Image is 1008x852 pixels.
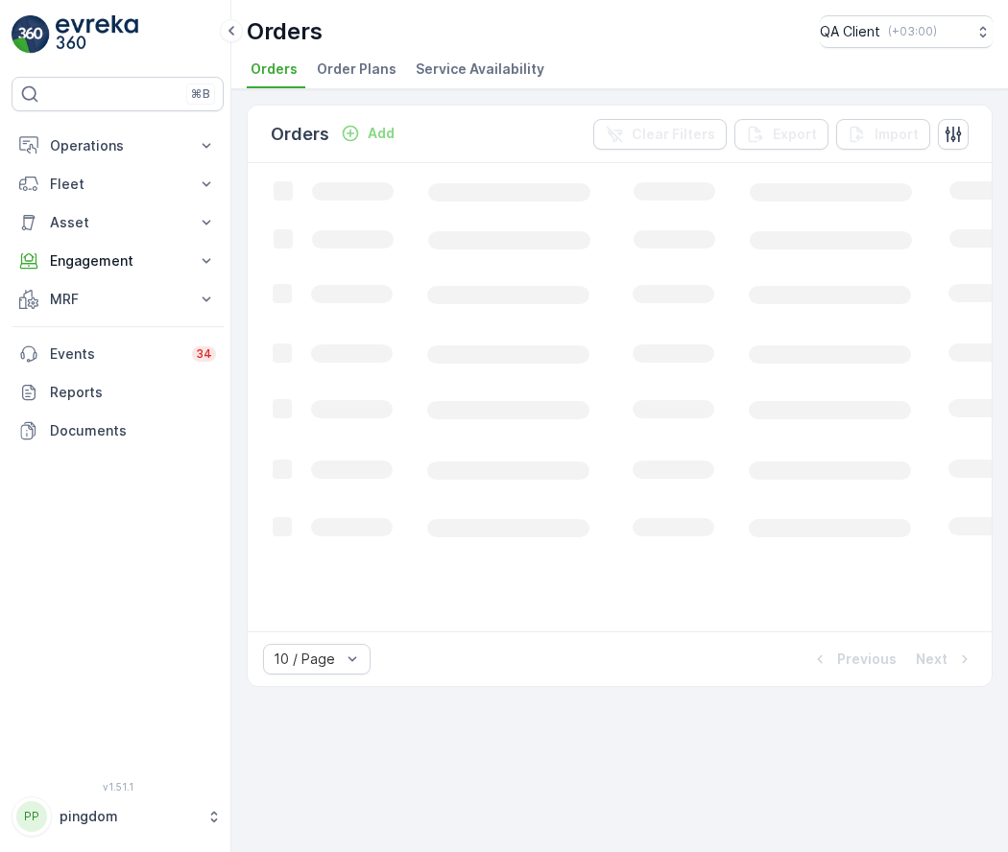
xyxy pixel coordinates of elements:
[50,136,185,155] p: Operations
[593,119,727,150] button: Clear Filters
[12,280,224,319] button: MRF
[875,125,919,144] p: Import
[196,346,212,362] p: 34
[60,807,197,826] p: pingdom
[820,22,880,41] p: QA Client
[773,125,817,144] p: Export
[888,24,937,39] p: ( +03:00 )
[12,335,224,373] a: Events34
[368,124,395,143] p: Add
[50,344,180,364] p: Events
[12,165,224,203] button: Fleet
[914,648,976,671] button: Next
[50,383,216,402] p: Reports
[271,121,329,148] p: Orders
[632,125,715,144] p: Clear Filters
[734,119,828,150] button: Export
[333,122,402,145] button: Add
[808,648,899,671] button: Previous
[12,242,224,280] button: Engagement
[56,15,138,54] img: logo_light-DOdMpM7g.png
[837,650,897,669] p: Previous
[12,796,224,837] button: PPpingdom
[916,650,948,669] p: Next
[191,86,210,102] p: ⌘B
[50,290,185,309] p: MRF
[12,412,224,450] a: Documents
[16,801,47,832] div: PP
[12,373,224,412] a: Reports
[416,59,544,79] span: Service Availability
[50,213,185,232] p: Asset
[820,15,993,48] button: QA Client(+03:00)
[317,59,396,79] span: Order Plans
[50,251,185,271] p: Engagement
[12,15,50,54] img: logo
[12,203,224,242] button: Asset
[12,127,224,165] button: Operations
[50,421,216,440] p: Documents
[50,175,185,194] p: Fleet
[836,119,930,150] button: Import
[12,781,224,793] span: v 1.51.1
[247,16,323,47] p: Orders
[251,59,298,79] span: Orders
